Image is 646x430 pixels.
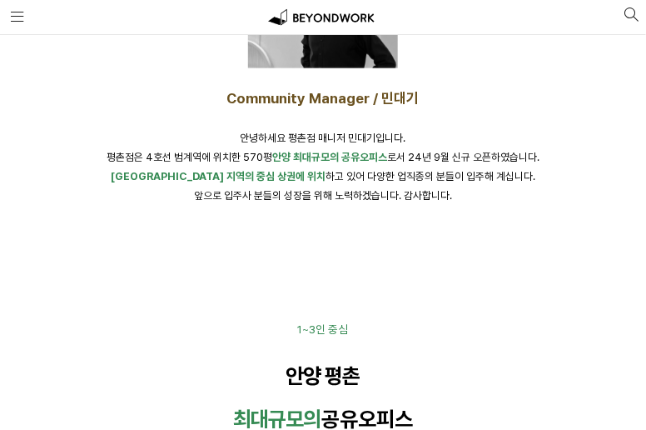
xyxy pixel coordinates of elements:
span: 안양 최대규모의 공유오피스 [272,151,387,163]
span: 안녕하세요 평촌점 매니저 민대기입니다. 평촌점은 4호선 범계역에 위치한 570평 로서 24년 9월 신규 오픈하였습니다. [107,132,539,163]
span: 1~3인 중심 [298,323,349,337]
span: [GEOGRAPHIC_DATA] 지역의 중심 상권에 위치 [111,170,325,182]
span: 하고 있어 다양한 업직종의 분들이 입주해 계십니다. [111,170,535,182]
span: 앞으로 입주사 분들의 성장을 위해 노력하겠습니다. 감사합니다. [194,189,452,202]
span: Community Manager / 민대기 [227,90,420,107]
